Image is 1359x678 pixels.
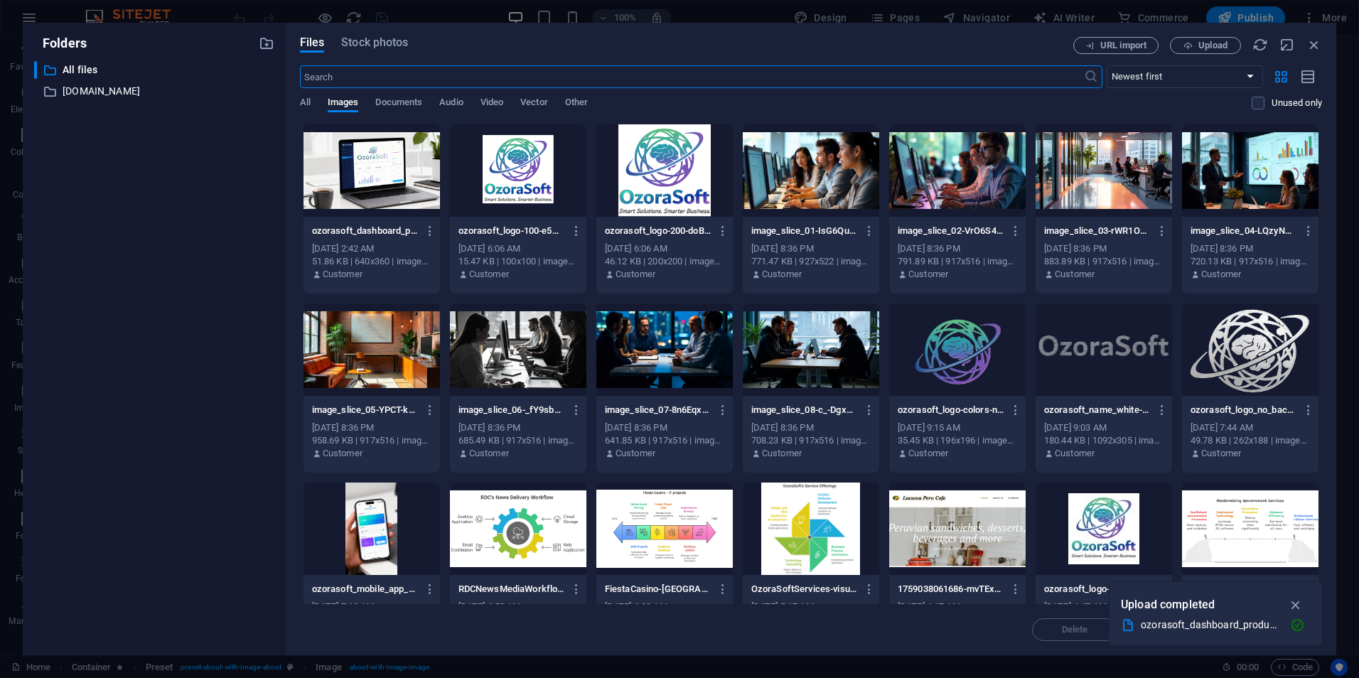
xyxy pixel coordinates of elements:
[1044,225,1151,237] p: image_slice_03-rWR1OaUvMf2T36Uw5RIgvA.png
[1141,617,1279,633] div: ozorasoft_dashboard_product.jpg
[458,404,565,416] p: image_slice_06-_fY9sbTS7rXe3RCP06lZXw.png
[259,36,274,51] i: Create new folder
[1279,37,1295,53] i: Minimize
[605,255,724,268] div: 46.12 KB | 200x200 | image/png
[616,268,655,281] p: Customer
[458,583,565,596] p: RDCNewsMediaWorkflow-visualselection-IJt9sB7IEuyL-E7zYsJ-Dg.png
[63,83,248,99] p: [DOMAIN_NAME]
[1170,37,1241,54] button: Upload
[605,225,711,237] p: ozorasoft_logo-200-doBptnZPkKvBTKL92XzMBA.png
[1191,404,1297,416] p: ozorasoft_logo_no_background-gray-111Bi-va1J9H2Tt8gmAivg.png
[898,255,1017,268] div: 791.89 KB | 917x516 | image/png
[898,583,1004,596] p: 1759038061686-mvTExzdxFGsUJcimzrdTOA
[1191,421,1310,434] div: [DATE] 7:44 AM
[458,601,578,613] div: [DATE] 6:58 AM
[751,421,871,434] div: [DATE] 8:36 PM
[908,268,948,281] p: Customer
[762,447,802,460] p: Customer
[1252,37,1268,53] i: Reload
[605,601,724,613] div: [DATE] 6:39 AM
[1201,447,1241,460] p: Customer
[1191,225,1297,237] p: image_slice_04-LQzyNXrcLDbh6oQ6UYTYMQ.png
[1201,268,1241,281] p: Customer
[1191,255,1310,268] div: 720.13 KB | 917x516 | image/png
[34,82,274,100] div: [DOMAIN_NAME]
[908,447,948,460] p: Customer
[1044,583,1151,596] p: ozorasoft_logo-22BMRTD31qQT0DHweWYXNg
[1191,434,1310,447] div: 49.78 KB | 262x188 | image/png
[1055,268,1095,281] p: Customer
[300,34,325,51] span: Files
[375,94,422,114] span: Documents
[605,583,711,596] p: FiestaCasino-Peru_ITProjectsOverview-visualselection-uJnrLpK8HCfhQH7NoAXEbA.png
[1044,255,1164,268] div: 883.89 KB | 917x516 | image/png
[458,421,578,434] div: [DATE] 8:36 PM
[1055,447,1095,460] p: Customer
[898,601,1017,613] div: [DATE] 4:47 AM
[520,94,548,114] span: Vector
[898,225,1004,237] p: image_slice_02-VrO6S4PICB9qP9WNdl8yeQ.png
[762,268,802,281] p: Customer
[469,447,509,460] p: Customer
[63,62,248,78] p: All files
[1121,596,1215,614] p: Upload completed
[312,434,431,447] div: 958.69 KB | 917x516 | image/png
[328,94,359,114] span: Images
[1306,37,1322,53] i: Close
[1044,404,1151,416] p: ozorasoft_name_white-GqzC-krZFoQPSRZjph7Dow.png
[751,583,858,596] p: OzoraSoftServices-visualselection-7nJF5HDdAyIQxyh7D1urZg.png
[1100,41,1146,50] span: URL import
[751,225,858,237] p: image_slice_01-IsG6QuGMIQEytNxDv2GJTA.png
[1044,601,1164,613] div: [DATE] 4:47 AM
[458,242,578,255] div: [DATE] 6:06 AM
[751,434,871,447] div: 708.23 KB | 917x516 | image/png
[1272,97,1322,109] p: Displays only files that are not in use on the website. Files added during this session can still...
[1044,434,1164,447] div: 180.44 KB | 1092x305 | image/png
[898,434,1017,447] div: 35.45 KB | 196x196 | image/png
[312,421,431,434] div: [DATE] 8:36 PM
[1191,242,1310,255] div: [DATE] 8:36 PM
[605,242,724,255] div: [DATE] 6:06 AM
[312,255,431,268] div: 51.86 KB | 640x360 | image/jpeg
[751,255,871,268] div: 771.47 KB | 927x522 | image/png
[439,94,463,114] span: Audio
[300,65,1084,88] input: Search
[469,268,509,281] p: Customer
[458,434,578,447] div: 685.49 KB | 917x516 | image/png
[751,242,871,255] div: [DATE] 8:36 PM
[616,447,655,460] p: Customer
[1044,242,1164,255] div: [DATE] 8:36 PM
[458,255,578,268] div: 15.47 KB | 100x100 | image/png
[312,583,419,596] p: ozorasoft_mobile_app_mockup-cYQ_wVQBIg9C-tlh5Ru6wg.jpg
[898,404,1004,416] p: ozorasoft_logo-colors-no-background-jnQ2ISyWrD5DfBoh-_BlEQ-3FyzTdGOTVobKNpSMebgZQ.png
[565,94,588,114] span: Other
[312,404,419,416] p: image_slice_05-YPCT-kKK0lIM8nJTyXTW0A.png
[480,94,503,114] span: Video
[34,34,87,53] p: Folders
[341,34,408,51] span: Stock photos
[751,601,871,613] div: [DATE] 5:17 AM
[605,404,711,416] p: image_slice_07-8n6EqxkIyvuBhTqPs-hlwQ.png
[323,447,362,460] p: Customer
[751,404,858,416] p: image_slice_08-c_-Dgxaa8cW_JXlSylQGqQ.png
[605,434,724,447] div: 641.85 KB | 917x516 | image/png
[898,421,1017,434] div: [DATE] 9:15 AM
[1198,41,1228,50] span: Upload
[898,242,1017,255] div: [DATE] 8:36 PM
[34,61,37,79] div: ​
[458,225,565,237] p: ozorasoft_logo-100-e5G4JCZXTmujqxhPEmoCcA.png
[323,268,362,281] p: Customer
[312,225,419,237] p: ozorasoft_dashboard_product-mn2RTWnST-r9kpHMurOSww.jpg
[1073,37,1159,54] button: URL import
[312,601,431,613] div: [DATE] 7:10 AM
[605,421,724,434] div: [DATE] 8:36 PM
[312,242,431,255] div: [DATE] 2:42 AM
[300,94,311,114] span: All
[1044,421,1164,434] div: [DATE] 9:03 AM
